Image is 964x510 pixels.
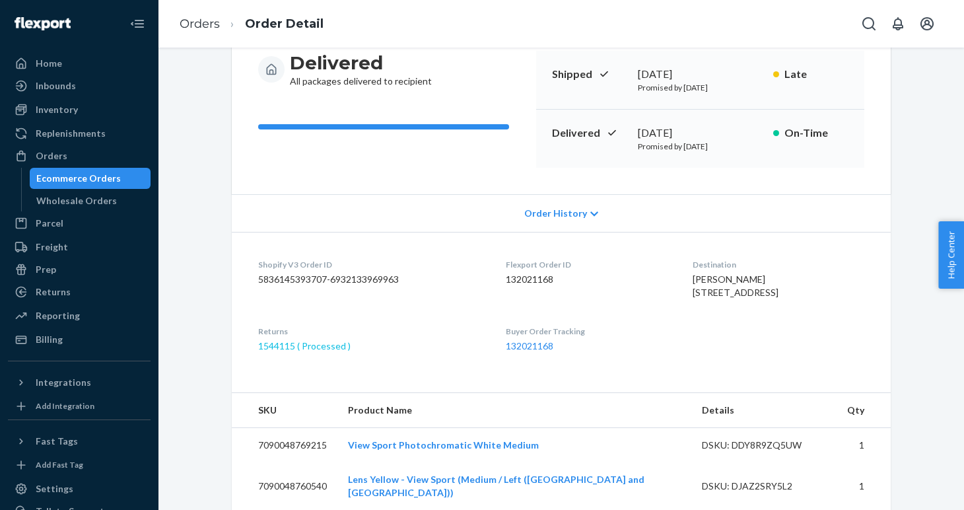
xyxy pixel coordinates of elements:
[258,273,485,286] dd: 5836145393707-6932133969963
[169,5,334,44] ol: breadcrumbs
[8,99,151,120] a: Inventory
[784,67,848,82] p: Late
[36,459,83,470] div: Add Fast Tag
[36,400,94,412] div: Add Integration
[15,17,71,30] img: Flexport logo
[638,141,763,152] p: Promised by [DATE]
[552,126,627,141] p: Delivered
[784,126,848,141] p: On-Time
[337,393,691,428] th: Product Name
[36,57,62,70] div: Home
[691,393,837,428] th: Details
[36,333,63,346] div: Billing
[885,11,911,37] button: Open notifications
[36,435,78,448] div: Fast Tags
[8,398,151,414] a: Add Integration
[36,149,67,163] div: Orders
[8,281,151,303] a: Returns
[638,126,763,141] div: [DATE]
[524,207,587,220] span: Order History
[938,221,964,289] button: Help Center
[36,482,73,495] div: Settings
[180,17,220,31] a: Orders
[124,11,151,37] button: Close Navigation
[36,127,106,140] div: Replenishments
[258,340,351,351] a: 1544115 ( Processed )
[914,11,940,37] button: Open account menu
[8,478,151,499] a: Settings
[837,428,891,463] td: 1
[36,285,71,299] div: Returns
[8,123,151,144] a: Replenishments
[702,480,826,493] div: DSKU: DJAZ2SRY5L2
[8,53,151,74] a: Home
[36,103,78,116] div: Inventory
[837,393,891,428] th: Qty
[36,376,91,389] div: Integrations
[693,259,864,270] dt: Destination
[506,340,553,351] a: 132021168
[506,273,671,286] dd: 132021168
[245,17,324,31] a: Order Detail
[8,457,151,473] a: Add Fast Tag
[232,462,337,510] td: 7090048760540
[552,67,627,82] p: Shipped
[856,11,882,37] button: Open Search Box
[36,217,63,230] div: Parcel
[348,439,539,451] a: View Sport Photochromatic White Medium
[36,240,68,254] div: Freight
[638,82,763,93] p: Promised by [DATE]
[8,145,151,166] a: Orders
[693,273,778,298] span: [PERSON_NAME] [STREET_ADDRESS]
[36,172,121,185] div: Ecommerce Orders
[638,67,763,82] div: [DATE]
[36,79,76,92] div: Inbounds
[232,393,337,428] th: SKU
[290,51,432,75] h3: Delivered
[8,305,151,326] a: Reporting
[8,431,151,452] button: Fast Tags
[506,259,671,270] dt: Flexport Order ID
[258,326,485,337] dt: Returns
[837,462,891,510] td: 1
[8,75,151,96] a: Inbounds
[30,190,151,211] a: Wholesale Orders
[290,51,432,88] div: All packages delivered to recipient
[36,194,117,207] div: Wholesale Orders
[8,259,151,280] a: Prep
[36,263,56,276] div: Prep
[8,329,151,350] a: Billing
[8,213,151,234] a: Parcel
[8,372,151,393] button: Integrations
[232,428,337,463] td: 7090048769215
[702,439,826,452] div: DSKU: DDY8R9ZQ5UW
[8,237,151,258] a: Freight
[30,168,151,189] a: Ecommerce Orders
[348,474,644,498] a: Lens Yellow - View Sport (Medium / Left ([GEOGRAPHIC_DATA] and [GEOGRAPHIC_DATA]))
[506,326,671,337] dt: Buyer Order Tracking
[258,259,485,270] dt: Shopify V3 Order ID
[36,309,80,322] div: Reporting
